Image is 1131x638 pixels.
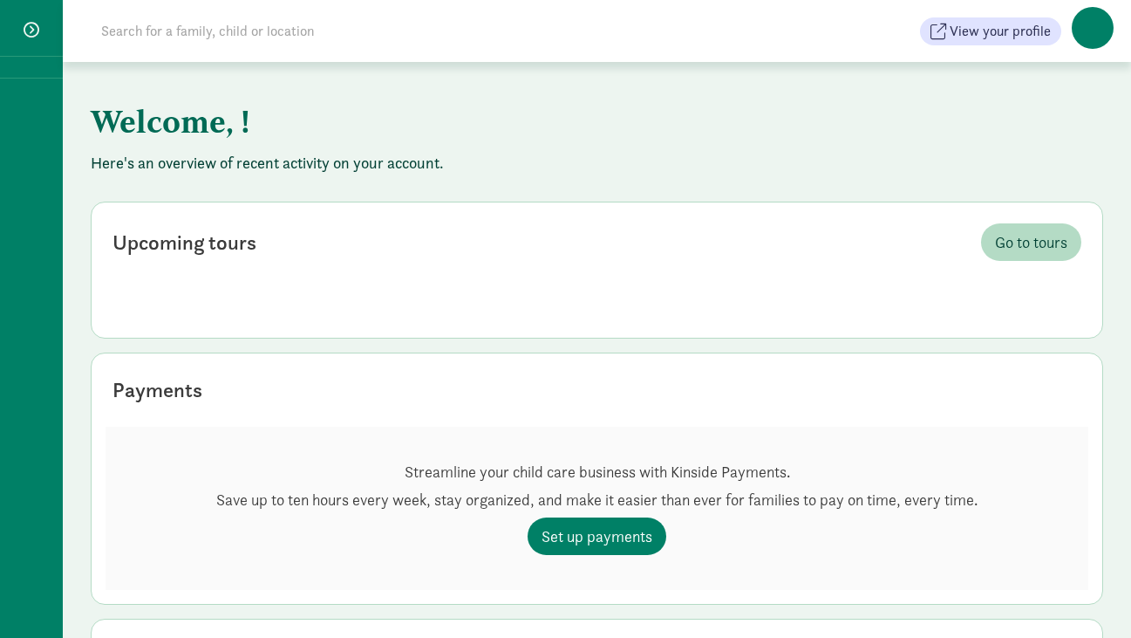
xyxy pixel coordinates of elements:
[216,490,978,511] p: Save up to ten hours every week, stay organized, and make it easier than ever for families to pay...
[91,153,1103,174] p: Here's an overview of recent activity on your account.
[542,525,652,548] span: Set up payments
[91,14,580,49] input: Search for a family, child or location
[528,518,666,555] a: Set up payments
[950,21,1051,42] span: View your profile
[112,227,256,258] div: Upcoming tours
[112,374,202,406] div: Payments
[216,462,978,483] p: Streamline your child care business with Kinside Payments.
[920,17,1061,45] button: View your profile
[981,223,1081,261] a: Go to tours
[91,90,954,153] h1: Welcome, !
[995,230,1067,254] span: Go to tours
